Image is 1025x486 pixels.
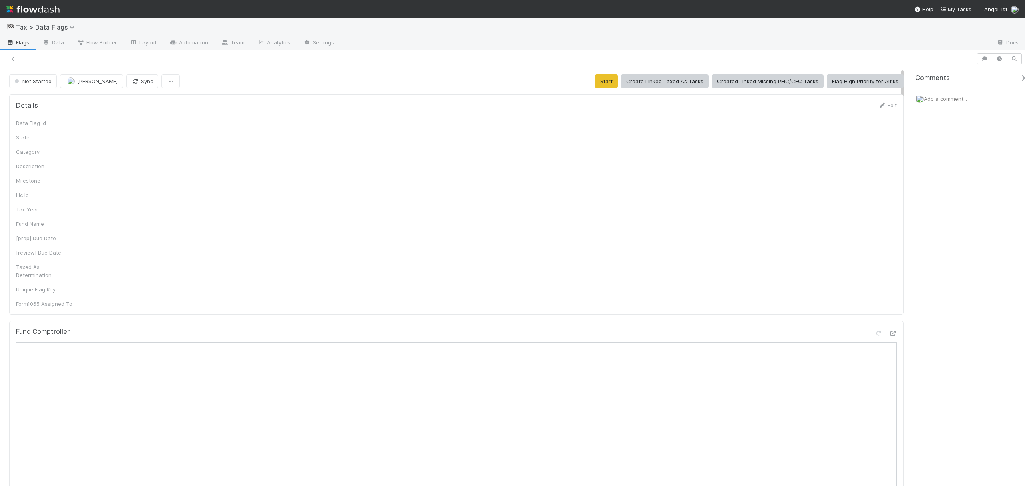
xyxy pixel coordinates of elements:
img: logo-inverted-e16ddd16eac7371096b0.svg [6,2,60,16]
div: State [16,133,76,141]
div: Form1065 Assigned To [16,300,76,308]
div: Taxed As Determination [16,263,76,279]
a: Automation [163,37,215,50]
button: Created Linked Missing PFIC/CFC Tasks [712,74,824,88]
span: Add a comment... [924,96,967,102]
div: Tax Year [16,205,76,213]
h5: Fund Comptroller [16,328,70,336]
span: Flow Builder [77,38,117,46]
span: 🏁 [6,24,14,30]
a: Docs [990,37,1025,50]
button: Not Started [9,74,57,88]
div: [review] Due Date [16,249,76,257]
button: Create Linked Taxed As Tasks [621,74,709,88]
div: Milestone [16,177,76,185]
span: Flags [6,38,30,46]
div: Help [914,5,933,13]
button: Sync [126,74,158,88]
h5: Details [16,102,38,110]
img: avatar_d45d11ee-0024-4901-936f-9df0a9cc3b4e.png [1011,6,1019,14]
a: My Tasks [940,5,971,13]
span: Comments [915,74,950,82]
span: My Tasks [940,6,971,12]
a: Edit [878,102,897,108]
div: Category [16,148,76,156]
a: Data [36,37,70,50]
button: Flag High Priority for Altius [827,74,904,88]
div: Unique Flag Key [16,285,76,293]
a: Settings [297,37,340,50]
a: Analytics [251,37,297,50]
span: AngelList [984,6,1007,12]
span: Not Started [13,78,52,84]
button: Start [595,74,618,88]
a: Flow Builder [70,37,123,50]
button: [PERSON_NAME] [60,74,123,88]
a: Team [215,37,251,50]
span: Tax > Data Flags [16,23,79,31]
div: Fund Name [16,220,76,228]
img: avatar_d45d11ee-0024-4901-936f-9df0a9cc3b4e.png [916,95,924,103]
span: [PERSON_NAME] [77,78,118,84]
img: avatar_711f55b7-5a46-40da-996f-bc93b6b86381.png [67,77,75,85]
div: [prep] Due Date [16,234,76,242]
a: Layout [123,37,163,50]
div: Data Flag Id [16,119,76,127]
div: Description [16,162,76,170]
div: Llc Id [16,191,76,199]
